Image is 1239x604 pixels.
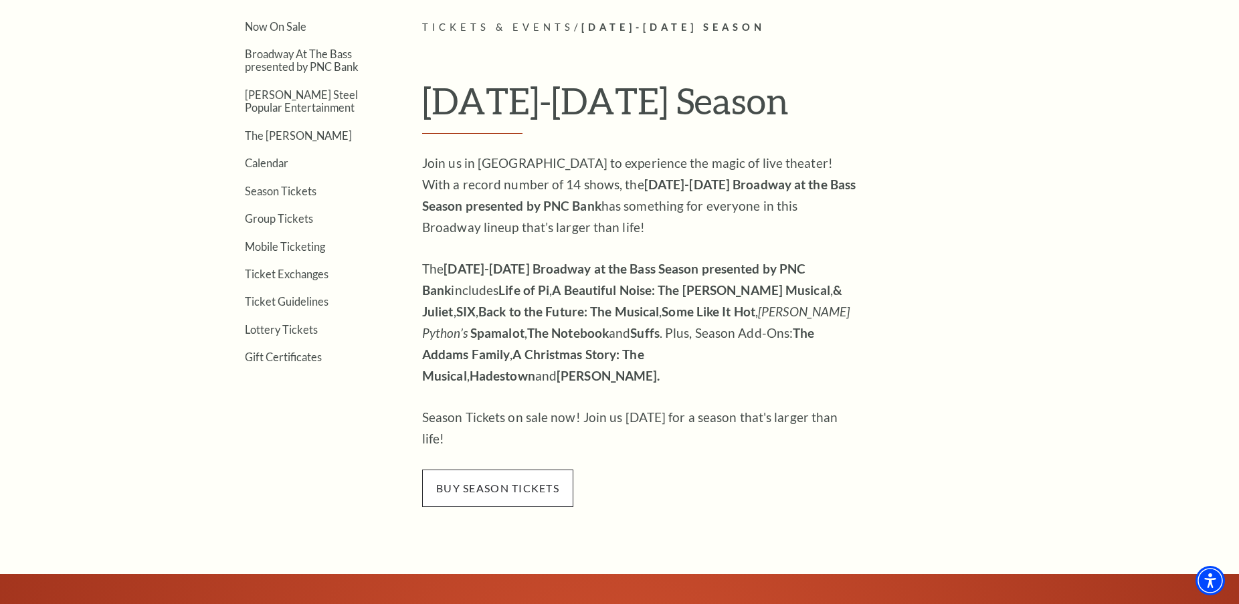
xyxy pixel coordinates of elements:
a: Ticket Guidelines [245,295,328,308]
strong: Hadestown [470,368,535,383]
div: Accessibility Menu [1196,566,1225,595]
a: Ticket Exchanges [245,268,328,280]
span: Tickets & Events [422,21,574,33]
strong: The Notebook [527,325,609,340]
strong: [DATE]-[DATE] Broadway at the Bass Season presented by PNC Bank [422,261,805,298]
strong: Some Like It Hot [662,304,755,319]
a: Lottery Tickets [245,323,318,336]
a: buy season tickets [422,480,573,495]
p: Season Tickets on sale now! Join us [DATE] for a season that's larger than life! [422,407,857,449]
a: Broadway At The Bass presented by PNC Bank [245,47,359,73]
strong: Spamalot [470,325,525,340]
a: Now On Sale [245,20,306,33]
strong: Back to the Future: The Musical [478,304,659,319]
p: / [422,19,1034,36]
a: The [PERSON_NAME] [245,129,352,142]
p: The includes , , , , , , , and . Plus, Season Add-Ons: , , and [422,258,857,387]
strong: Suffs [630,325,660,340]
a: [PERSON_NAME] Steel Popular Entertainment [245,88,358,114]
strong: Life of Pi [498,282,549,298]
a: Gift Certificates [245,350,322,363]
strong: A Beautiful Noise: The [PERSON_NAME] Musical [552,282,830,298]
strong: A Christmas Story: The Musical [422,346,644,383]
a: Calendar [245,157,288,169]
strong: [PERSON_NAME]. [557,368,660,383]
a: Mobile Ticketing [245,240,325,253]
a: Group Tickets [245,212,313,225]
h1: [DATE]-[DATE] Season [422,79,1034,134]
p: Join us in [GEOGRAPHIC_DATA] to experience the magic of live theater! With a record number of 14 ... [422,153,857,238]
span: buy season tickets [422,470,573,507]
strong: SIX [456,304,476,319]
a: Season Tickets [245,185,316,197]
span: [DATE]-[DATE] Season [581,21,765,33]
